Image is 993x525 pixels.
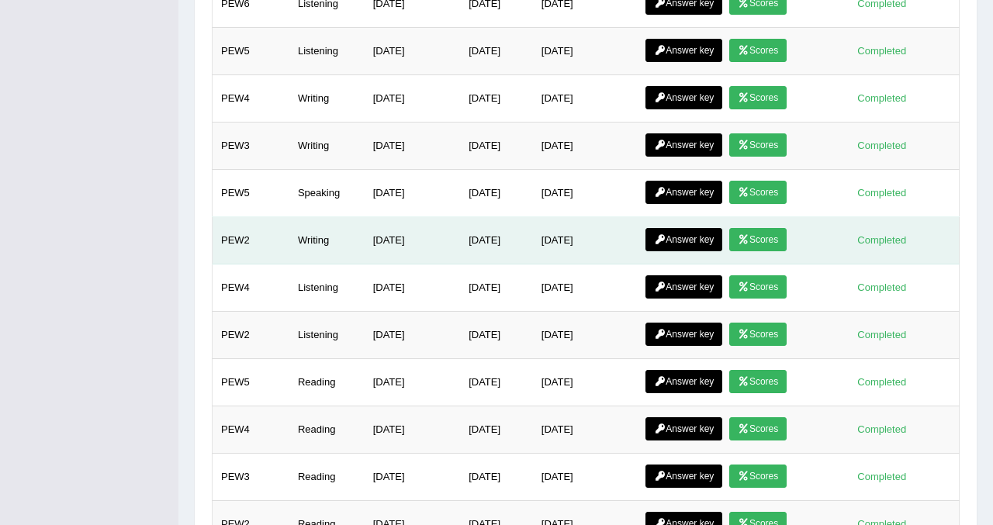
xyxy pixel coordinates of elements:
td: [DATE] [533,359,638,406]
div: Completed [852,279,912,295]
td: [DATE] [533,264,638,312]
td: [DATE] [365,406,461,454]
td: [DATE] [460,75,533,123]
td: [DATE] [365,312,461,359]
td: PEW3 [213,123,289,170]
td: Speaking [289,170,365,217]
td: [DATE] [533,454,638,501]
a: Answer key [645,133,722,157]
td: [DATE] [533,406,638,454]
td: [DATE] [460,406,533,454]
td: [DATE] [365,264,461,312]
a: Answer key [645,465,722,488]
td: [DATE] [460,170,533,217]
td: Listening [289,312,365,359]
a: Answer key [645,275,722,299]
div: Completed [852,374,912,390]
a: Answer key [645,323,722,346]
div: Completed [852,326,912,343]
a: Answer key [645,417,722,440]
td: [DATE] [460,264,533,312]
td: [DATE] [460,28,533,75]
a: Answer key [645,228,722,251]
div: Completed [852,421,912,437]
div: Completed [852,90,912,106]
div: Completed [852,185,912,201]
td: [DATE] [460,312,533,359]
td: [DATE] [365,123,461,170]
td: Listening [289,264,365,312]
td: [DATE] [533,170,638,217]
a: Answer key [645,370,722,393]
div: Completed [852,468,912,485]
td: PEW2 [213,217,289,264]
td: PEW3 [213,454,289,501]
td: Writing [289,123,365,170]
a: Scores [729,86,787,109]
td: [DATE] [533,312,638,359]
td: [DATE] [365,217,461,264]
div: Completed [852,232,912,248]
td: [DATE] [460,454,533,501]
a: Scores [729,228,787,251]
a: Answer key [645,86,722,109]
a: Scores [729,275,787,299]
a: Scores [729,181,787,204]
td: Reading [289,454,365,501]
td: [DATE] [460,359,533,406]
td: [DATE] [533,123,638,170]
td: [DATE] [460,123,533,170]
td: Reading [289,406,365,454]
td: PEW5 [213,28,289,75]
td: PEW5 [213,170,289,217]
td: [DATE] [365,170,461,217]
td: PEW4 [213,406,289,454]
td: [DATE] [365,454,461,501]
a: Scores [729,370,787,393]
td: Reading [289,359,365,406]
div: Completed [852,137,912,154]
td: PEW4 [213,75,289,123]
a: Scores [729,133,787,157]
a: Scores [729,39,787,62]
td: PEW2 [213,312,289,359]
a: Scores [729,417,787,440]
a: Answer key [645,39,722,62]
td: [DATE] [533,217,638,264]
a: Answer key [645,181,722,204]
td: Listening [289,28,365,75]
td: [DATE] [365,28,461,75]
td: PEW5 [213,359,289,406]
div: Completed [852,43,912,59]
a: Scores [729,323,787,346]
td: Writing [289,217,365,264]
td: Writing [289,75,365,123]
td: [DATE] [365,359,461,406]
td: [DATE] [460,217,533,264]
td: [DATE] [533,28,638,75]
a: Scores [729,465,787,488]
td: [DATE] [365,75,461,123]
td: PEW4 [213,264,289,312]
td: [DATE] [533,75,638,123]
